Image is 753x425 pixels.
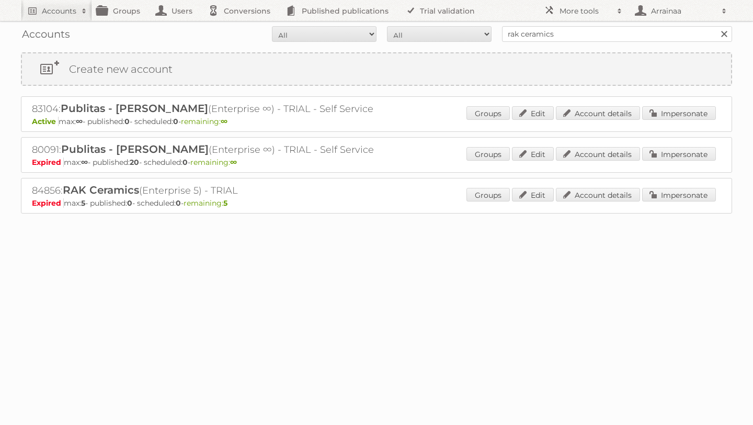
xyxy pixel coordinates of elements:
span: remaining: [190,158,237,167]
strong: ∞ [81,158,88,167]
h2: Arrainaa [648,6,716,16]
a: Account details [556,147,640,161]
strong: 0 [124,117,130,126]
strong: 5 [81,198,85,208]
a: Edit [512,106,554,120]
span: Expired [32,198,64,208]
span: RAK Ceramics [63,184,139,196]
p: max: - published: - scheduled: - [32,158,721,167]
span: Active [32,117,59,126]
p: max: - published: - scheduled: - [32,198,721,208]
strong: 0 [173,117,178,126]
span: remaining: [184,198,227,208]
a: Create new account [22,53,731,85]
strong: 20 [130,158,139,167]
a: Impersonate [642,147,716,161]
h2: 84856: (Enterprise 5) - TRIAL [32,184,398,197]
a: Edit [512,147,554,161]
a: Groups [466,106,510,120]
a: Groups [466,147,510,161]
strong: 0 [127,198,132,208]
span: Publitas - [PERSON_NAME] [61,102,208,115]
p: max: - published: - scheduled: - [32,117,721,126]
span: Publitas - [PERSON_NAME] [61,143,209,155]
span: Expired [32,158,64,167]
strong: 5 [223,198,227,208]
h2: More tools [560,6,612,16]
h2: 80091: (Enterprise ∞) - TRIAL - Self Service [32,143,398,156]
h2: Accounts [42,6,76,16]
strong: ∞ [230,158,237,167]
span: remaining: [181,117,227,126]
strong: ∞ [221,117,227,126]
strong: ∞ [76,117,83,126]
a: Account details [556,106,640,120]
h2: 83104: (Enterprise ∞) - TRIAL - Self Service [32,102,398,116]
a: Edit [512,188,554,202]
strong: 0 [176,198,181,208]
a: Impersonate [642,106,716,120]
a: Groups [466,188,510,202]
a: Impersonate [642,188,716,202]
strong: 0 [182,158,188,167]
a: Account details [556,188,640,202]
